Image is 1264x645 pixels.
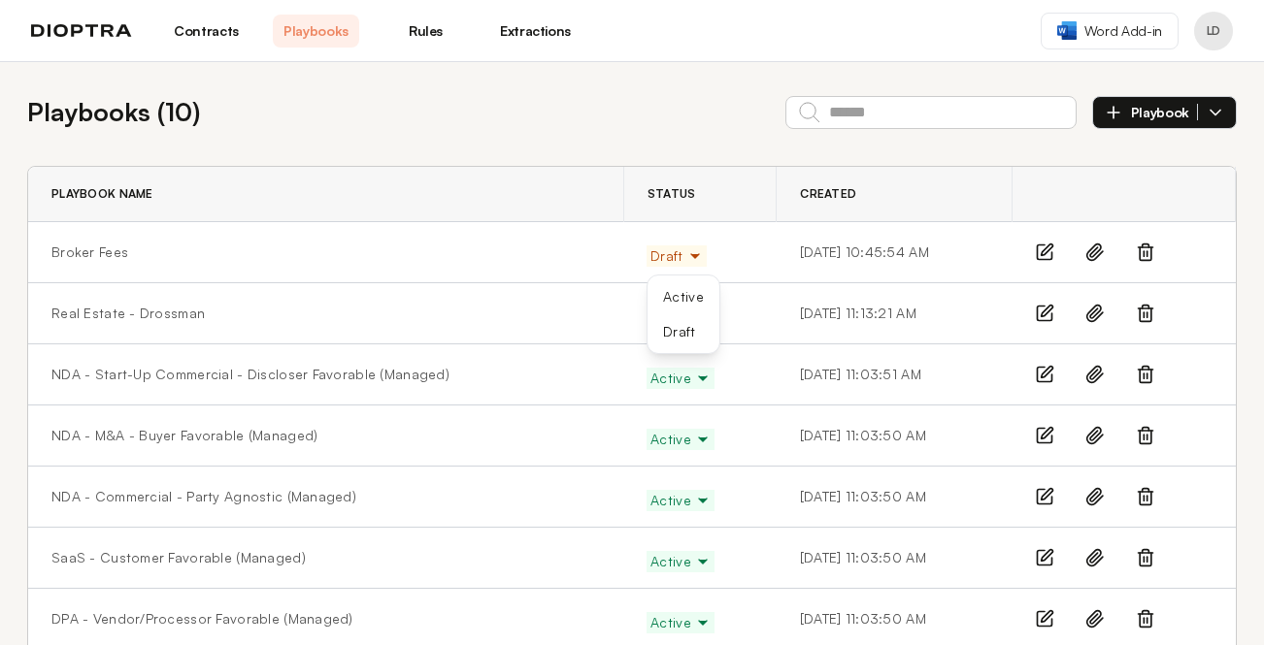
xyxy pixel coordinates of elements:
[648,279,719,314] button: Active
[777,283,1012,344] td: [DATE] 11:13:21 AM
[647,368,715,389] button: Active
[383,15,469,48] a: Rules
[51,242,128,262] a: Broker Fees
[51,186,153,202] span: Playbook Name
[1092,96,1237,129] button: Playbook
[1057,21,1077,40] img: word
[51,609,353,629] a: DPA - Vendor/Processor Favorable (Managed)
[163,15,249,48] a: Contracts
[777,222,1012,283] td: [DATE] 10:45:54 AM
[647,551,715,572] button: Active
[777,405,1012,467] td: [DATE] 11:03:50 AM
[647,429,715,450] button: Active
[650,246,702,266] span: Draft
[647,612,715,633] button: Active
[273,15,359,48] a: Playbooks
[1194,12,1233,50] button: Profile menu
[650,369,711,388] span: Active
[1131,104,1198,121] span: Playbook
[647,245,706,267] button: Draft
[777,344,1012,405] td: [DATE] 11:03:51 AM
[27,93,200,131] h2: Playbooks ( 10 )
[51,548,306,567] a: SaaS - Customer Favorable (Managed)
[650,430,711,449] span: Active
[51,426,317,445] a: NDA - M&A - Buyer Favorable (Managed)
[650,613,711,632] span: Active
[1084,21,1162,41] span: Word Add-in
[51,487,356,506] a: NDA - Commercial - Party Agnostic (Managed)
[51,365,449,384] a: NDA - Start-Up Commercial - Discloser Favorable (Managed)
[492,15,579,48] a: Extractions
[777,528,1012,589] td: [DATE] 11:03:50 AM
[777,467,1012,528] td: [DATE] 11:03:50 AM
[648,314,719,349] button: Draft
[647,490,715,511] button: Active
[51,304,205,323] a: Real Estate - Drossman
[650,552,711,571] span: Active
[650,491,711,510] span: Active
[800,186,856,202] span: Created
[648,186,696,202] span: Status
[1041,13,1179,49] a: Word Add-in
[31,24,132,38] img: logo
